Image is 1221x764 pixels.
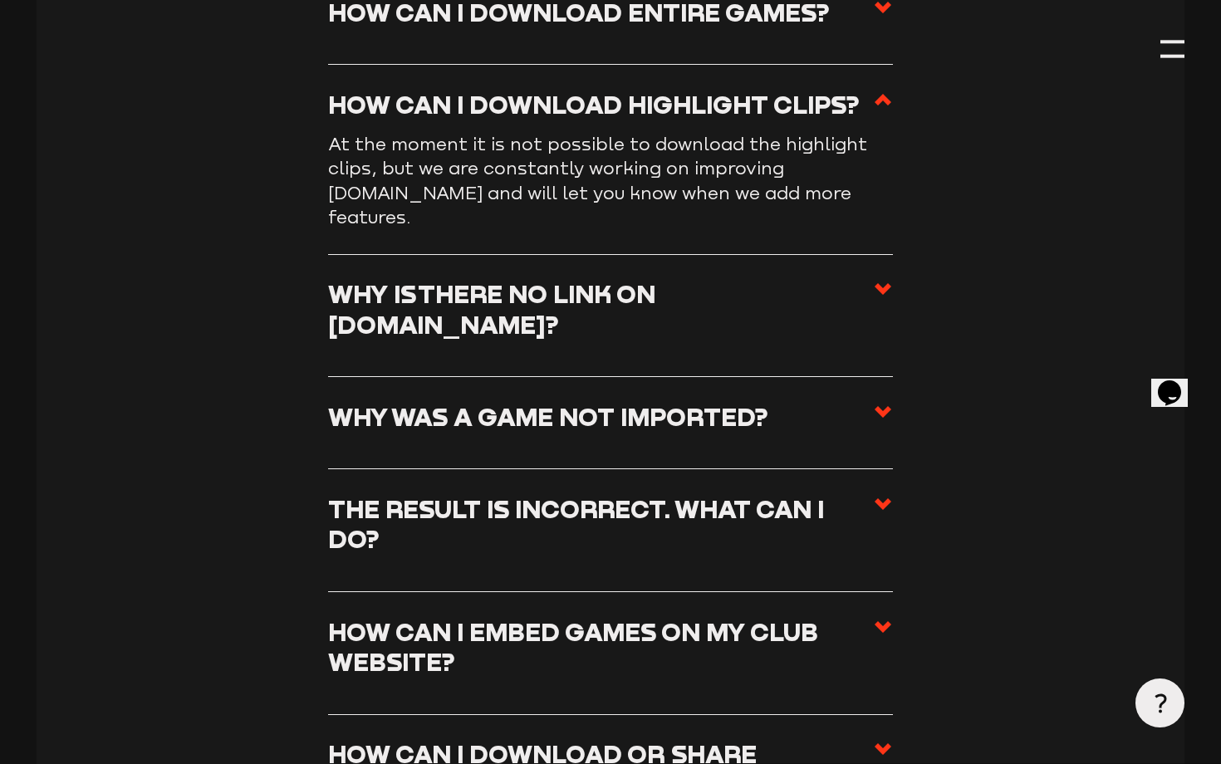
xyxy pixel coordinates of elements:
iframe: chat widget [1151,357,1204,407]
h3: Why was a game not imported? [328,402,768,433]
h3: How can I download highlight clips? [328,90,860,120]
p: At the moment it is not possible to download the highlight clips, but we are constantly working o... [328,132,893,229]
h3: The result is incorrect. What can I do? [328,494,873,555]
h3: Why is there no link on [DOMAIN_NAME]? [328,279,873,340]
h3: How can I embed games on my club website? [328,617,873,678]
